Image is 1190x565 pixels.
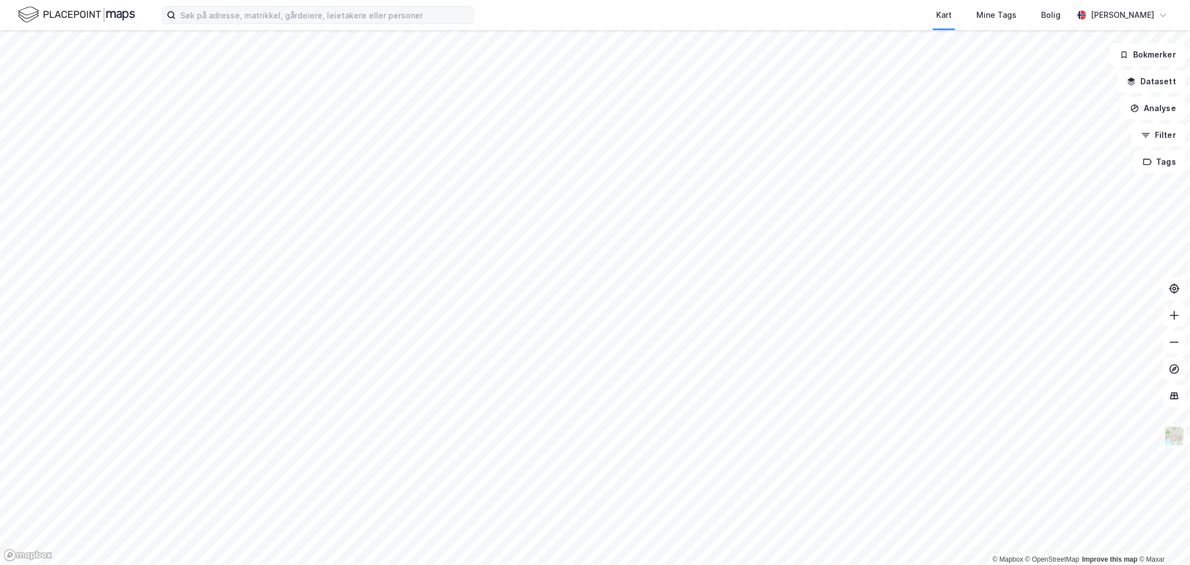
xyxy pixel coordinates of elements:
[1132,124,1186,146] button: Filter
[1164,425,1185,447] img: Z
[3,549,52,562] a: Mapbox homepage
[1121,97,1186,119] button: Analyse
[1134,151,1186,173] button: Tags
[1025,556,1080,563] a: OpenStreetMap
[1134,511,1190,565] iframe: Chat Widget
[976,8,1016,22] div: Mine Tags
[936,8,952,22] div: Kart
[993,556,1023,563] a: Mapbox
[1117,70,1186,93] button: Datasett
[1082,556,1138,563] a: Improve this map
[176,7,474,23] input: Søk på adresse, matrikkel, gårdeiere, leietakere eller personer
[1041,8,1061,22] div: Bolig
[18,5,135,25] img: logo.f888ab2527a4732fd821a326f86c7f29.svg
[1091,8,1154,22] div: [PERSON_NAME]
[1110,44,1186,66] button: Bokmerker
